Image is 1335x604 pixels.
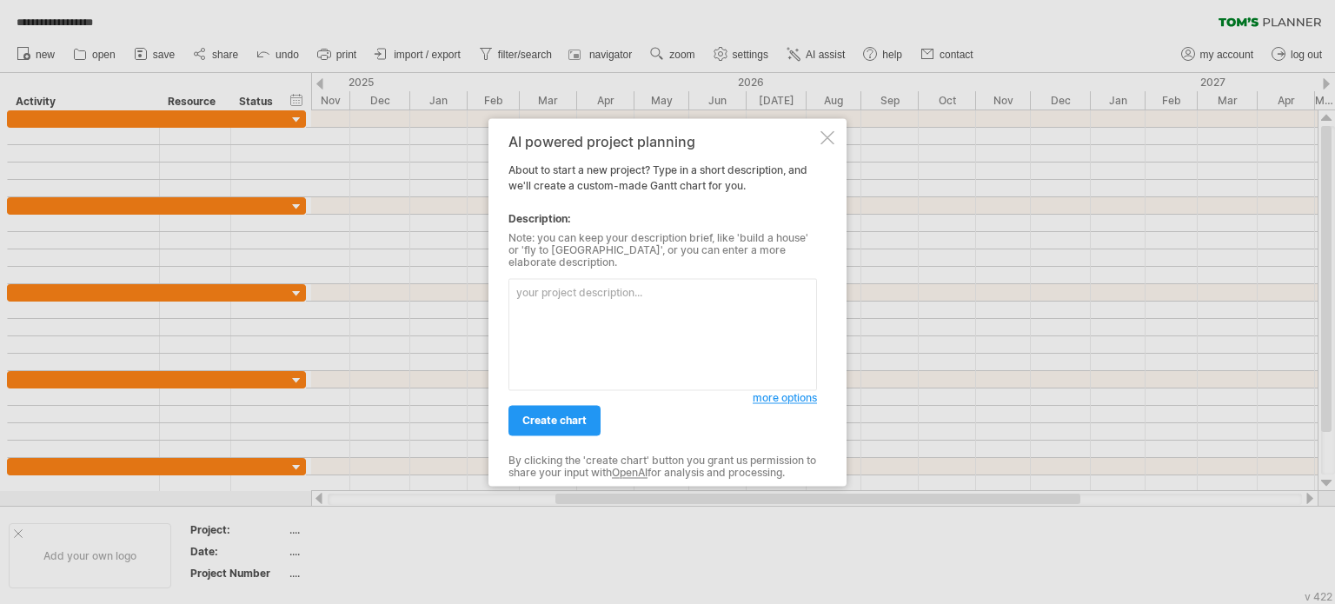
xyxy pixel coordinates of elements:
a: more options [753,390,817,406]
div: By clicking the 'create chart' button you grant us permission to share your input with for analys... [508,455,817,480]
div: About to start a new project? Type in a short description, and we'll create a custom-made Gantt c... [508,134,817,470]
div: Note: you can keep your description brief, like 'build a house' or 'fly to [GEOGRAPHIC_DATA]', or... [508,232,817,269]
div: Description: [508,211,817,227]
div: AI powered project planning [508,134,817,149]
span: create chart [522,414,587,427]
span: more options [753,391,817,404]
a: create chart [508,405,601,435]
a: OpenAI [612,467,648,480]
